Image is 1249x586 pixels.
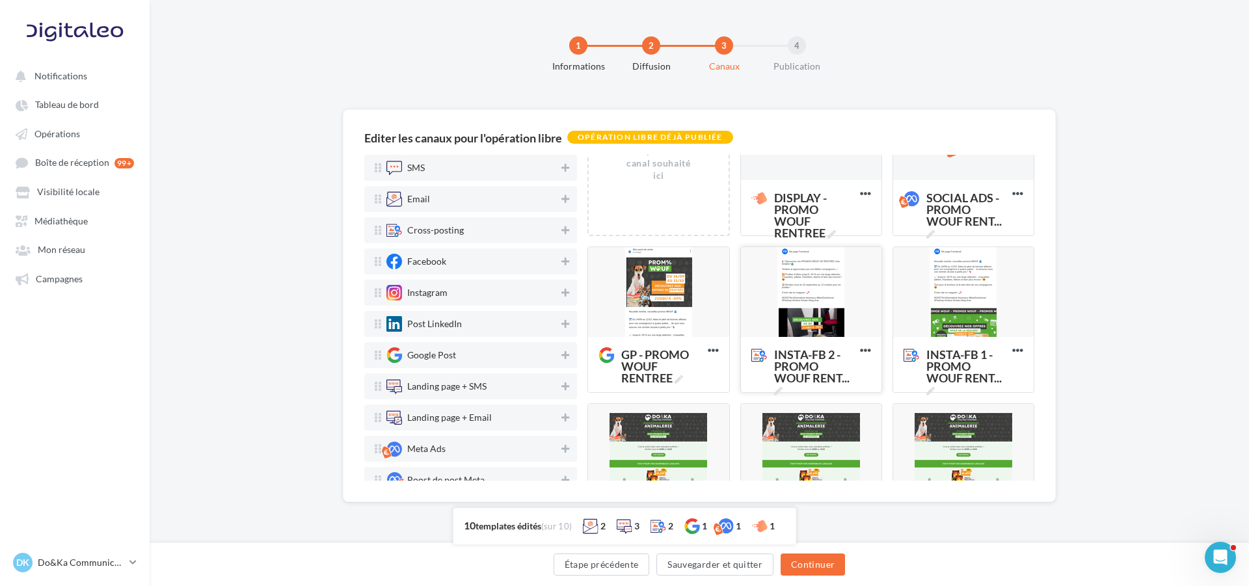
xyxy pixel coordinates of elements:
[600,520,606,533] div: 2
[702,520,707,533] div: 1
[598,349,707,363] span: GP - PROMO WOUF RENTREE
[407,163,425,172] div: SMS
[624,144,693,182] div: Déposez le canal souhaité ici
[926,349,1007,395] span: INSTA-FB 1 - PROMO WOUF RENT
[904,349,1012,363] span: INSTA-FB 1 - PROMO WOUF RENTREE
[634,520,639,533] div: 3
[567,131,733,144] div: Opération libre déjà publiée
[904,192,1012,206] span: SOCIAL ADS - PROMO WOUF RENTREE
[114,158,134,168] div: 99+
[736,520,741,533] div: 1
[8,122,142,145] a: Opérations
[569,36,587,55] div: 1
[788,36,806,55] div: 4
[10,550,139,575] a: DK Do&Ka Communication
[682,60,766,73] div: Canaux
[751,192,860,206] span: DISPLAY - PROMO WOUF RENTREE
[38,556,124,569] p: Do&Ka Communication
[407,444,446,453] div: Meta Ads
[668,520,673,533] div: 2
[774,349,855,395] span: INSTA-FB 2 - PROMO WOUF RENT
[755,60,839,73] div: Publication
[621,349,702,384] span: GP - PROMO WOUF RENTREE
[8,267,142,290] a: Campagnes
[35,157,109,168] span: Boîte de réception
[8,64,137,87] button: Notifications
[656,553,773,576] button: Sauvegarder et quitter
[407,319,462,328] div: Post LinkedIn
[364,132,562,144] div: Editer les canaux pour l'opération libre
[407,413,492,422] div: Landing page + Email
[407,226,464,235] div: Cross-posting
[926,192,1007,239] span: SOCIAL ADS - PROMO WOUF RENT
[541,521,572,531] span: (sur 10)
[476,520,541,531] span: templates édités
[770,520,775,533] div: 1
[642,36,660,55] div: 2
[774,192,855,239] span: DISPLAY - PROMO WOUF RENTREE
[34,70,87,81] span: Notifications
[8,150,142,174] a: Boîte de réception 99+
[464,519,476,531] span: 10
[8,180,142,203] a: Visibilité locale
[37,187,100,198] span: Visibilité locale
[407,288,448,297] div: Instagram
[38,245,85,256] span: Mon réseau
[751,349,860,363] span: INSTA-FB 2 - PROMO WOUF RENTREE
[34,128,80,139] span: Opérations
[36,273,83,284] span: Campagnes
[537,60,620,73] div: Informations
[8,92,142,116] a: Tableau de bord
[407,351,456,360] div: Google Post
[407,475,485,485] div: Boost de post Meta
[715,36,733,55] div: 3
[34,215,88,226] span: Médiathèque
[781,553,845,576] button: Continuer
[407,257,446,266] div: Facebook
[1205,542,1236,573] iframe: Intercom live chat
[407,382,487,391] div: Landing page + SMS
[35,100,99,111] span: Tableau de bord
[8,237,142,261] a: Mon réseau
[610,60,693,73] div: Diffusion
[554,553,650,576] button: Étape précédente
[407,194,430,204] div: Email
[16,556,29,569] span: DK
[8,209,142,232] a: Médiathèque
